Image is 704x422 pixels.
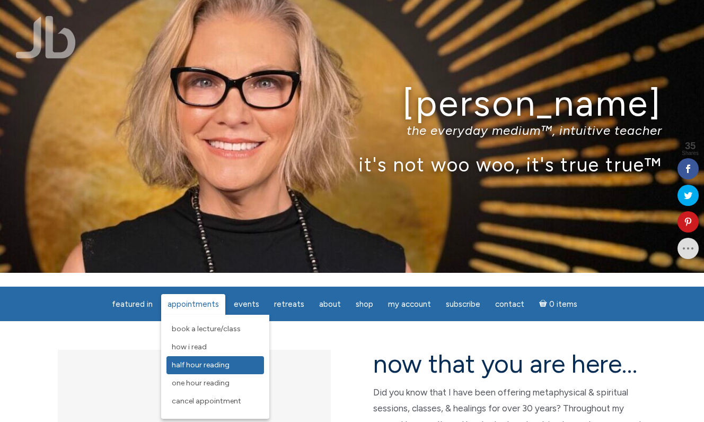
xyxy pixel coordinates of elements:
[439,294,487,315] a: Subscribe
[234,299,259,309] span: Events
[172,397,241,406] span: Cancel Appointment
[319,299,341,309] span: About
[388,299,431,309] span: My Account
[105,294,159,315] a: featured in
[274,299,304,309] span: Retreats
[42,153,662,176] p: it's not woo woo, it's true true™
[349,294,380,315] a: Shop
[166,356,264,374] a: Half Hour Reading
[16,16,76,58] img: Jamie Butler. The Everyday Medium
[682,151,699,156] span: Shares
[682,141,699,151] span: 35
[166,320,264,338] a: Book a Lecture/Class
[42,83,662,123] h1: [PERSON_NAME]
[166,392,264,410] a: Cancel Appointment
[489,294,531,315] a: Contact
[495,299,524,309] span: Contact
[172,342,207,351] span: How I Read
[227,294,266,315] a: Events
[112,299,153,309] span: featured in
[533,293,584,315] a: Cart0 items
[166,374,264,392] a: One Hour Reading
[268,294,311,315] a: Retreats
[356,299,373,309] span: Shop
[549,300,577,308] span: 0 items
[446,299,480,309] span: Subscribe
[539,299,549,309] i: Cart
[313,294,347,315] a: About
[382,294,437,315] a: My Account
[161,294,225,315] a: Appointments
[373,350,646,378] h2: now that you are here…
[166,338,264,356] a: How I Read
[168,299,219,309] span: Appointments
[172,360,230,369] span: Half Hour Reading
[172,324,241,333] span: Book a Lecture/Class
[42,123,662,138] p: the everyday medium™, intuitive teacher
[172,378,230,387] span: One Hour Reading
